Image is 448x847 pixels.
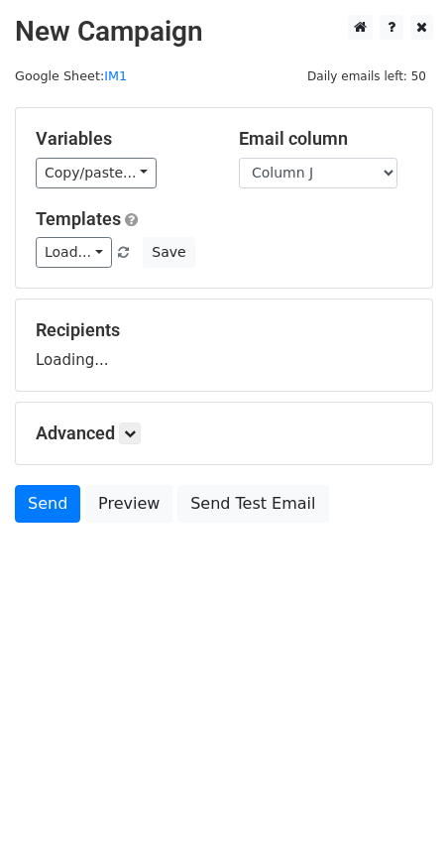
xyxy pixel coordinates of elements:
[36,423,412,444] h5: Advanced
[36,128,209,150] h5: Variables
[85,485,172,523] a: Preview
[36,319,412,371] div: Loading...
[300,65,433,87] span: Daily emails left: 50
[15,68,127,83] small: Google Sheet:
[36,319,412,341] h5: Recipients
[143,237,194,268] button: Save
[239,128,412,150] h5: Email column
[36,208,121,229] a: Templates
[36,158,157,188] a: Copy/paste...
[104,68,127,83] a: IM1
[300,68,433,83] a: Daily emails left: 50
[15,15,433,49] h2: New Campaign
[177,485,328,523] a: Send Test Email
[15,485,80,523] a: Send
[36,237,112,268] a: Load...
